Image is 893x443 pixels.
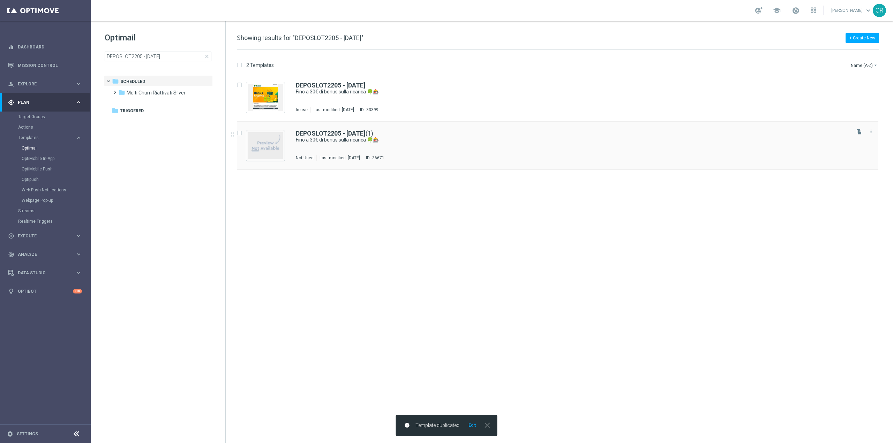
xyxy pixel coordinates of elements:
[112,78,119,85] i: folder
[296,137,849,143] div: Fino a 30€ di bonus sulla ricarica 🍀🎰
[8,288,14,295] i: lightbulb
[296,130,373,137] a: DEPOSLOT2205 - [DATE](1)
[8,81,82,87] div: person_search Explore keyboard_arrow_right
[18,208,73,214] a: Streams
[22,164,90,174] div: OptiMobile Push
[18,271,75,275] span: Data Studio
[873,4,886,17] div: CR
[864,7,872,14] span: keyboard_arrow_down
[18,124,73,130] a: Actions
[483,421,492,430] i: close
[296,130,366,137] b: DEPOSLOT2205 - [DATE]
[404,422,410,428] i: info
[75,81,82,87] i: keyboard_arrow_right
[363,155,384,161] div: ID:
[248,132,283,159] img: noPreview.jpg
[8,99,14,106] i: gps_fixed
[75,232,82,239] i: keyboard_arrow_right
[8,44,82,50] button: equalizer Dashboard
[22,177,73,182] a: Optipush
[18,282,73,300] a: Optibot
[22,187,73,193] a: Web Push Notifications
[296,89,849,95] div: Fino a 30€ di bonus sulla ricarica 🍀🎰
[8,252,82,257] button: track_changes Analyze keyboard_arrow_right
[8,282,82,300] div: Optibot
[357,107,378,113] div: ID:
[8,233,14,239] i: play_circle_outline
[8,81,14,87] i: person_search
[18,219,73,224] a: Realtime Triggers
[855,127,864,136] button: file_copy
[8,270,82,276] button: Data Studio keyboard_arrow_right
[773,7,781,14] span: school
[18,112,90,122] div: Target Groups
[22,143,90,153] div: Optimail
[204,54,210,59] span: close
[296,107,308,113] div: In use
[8,251,14,258] i: track_changes
[18,136,75,140] div: Templates
[831,5,873,16] a: [PERSON_NAME]keyboard_arrow_down
[18,206,90,216] div: Streams
[18,38,82,56] a: Dashboard
[127,90,186,96] span: Multi Churn Riattivati Silver
[366,107,378,113] div: 33399
[237,34,363,41] span: Showing results for "DEPOSLOT2205 - [DATE]"
[18,135,82,140] button: Templates keyboard_arrow_right
[230,74,892,122] div: Press SPACE to select this row.
[22,156,73,161] a: OptiMobile In-App
[246,62,274,68] p: 2 Templates
[8,81,75,87] div: Explore
[120,108,144,114] span: Triggered
[75,251,82,258] i: keyboard_arrow_right
[22,195,90,206] div: Webpage Pop-up
[850,61,879,69] button: Name (A-Z)arrow_drop_down
[8,44,14,50] i: equalizer
[468,422,476,428] button: Edit
[868,129,874,134] i: more_vert
[8,56,82,75] div: Mission Control
[8,251,75,258] div: Analyze
[18,122,90,132] div: Actions
[873,62,878,68] i: arrow_drop_down
[846,33,879,43] button: + Create New
[248,84,283,111] img: 33399.jpeg
[22,153,90,164] div: OptiMobile In-App
[75,99,82,106] i: keyboard_arrow_right
[8,99,75,106] div: Plan
[18,216,90,227] div: Realtime Triggers
[296,137,833,143] a: Fino a 30€ di bonus sulla ricarica 🍀🎰
[18,100,75,105] span: Plan
[8,289,82,294] div: lightbulb Optibot +10
[22,174,90,185] div: Optipush
[22,166,73,172] a: OptiMobile Push
[105,52,211,61] input: Search Template
[296,89,833,95] a: Fino a 30€ di bonus sulla ricarica 🍀🎰
[296,155,314,161] div: Not Used
[856,129,862,135] i: file_copy
[482,422,492,428] button: close
[8,63,82,68] button: Mission Control
[868,127,875,136] button: more_vert
[8,233,82,239] button: play_circle_outline Execute keyboard_arrow_right
[8,100,82,105] button: gps_fixed Plan keyboard_arrow_right
[7,431,13,437] i: settings
[22,185,90,195] div: Web Push Notifications
[112,107,119,114] i: folder
[75,135,82,141] i: keyboard_arrow_right
[17,432,38,436] a: Settings
[317,155,363,161] div: Last modified: [DATE]
[415,422,459,428] span: Template duplicated
[18,234,75,238] span: Execute
[75,269,82,276] i: keyboard_arrow_right
[8,38,82,56] div: Dashboard
[105,32,211,43] h1: Optimail
[120,78,145,85] span: Scheduled
[22,145,73,151] a: Optimail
